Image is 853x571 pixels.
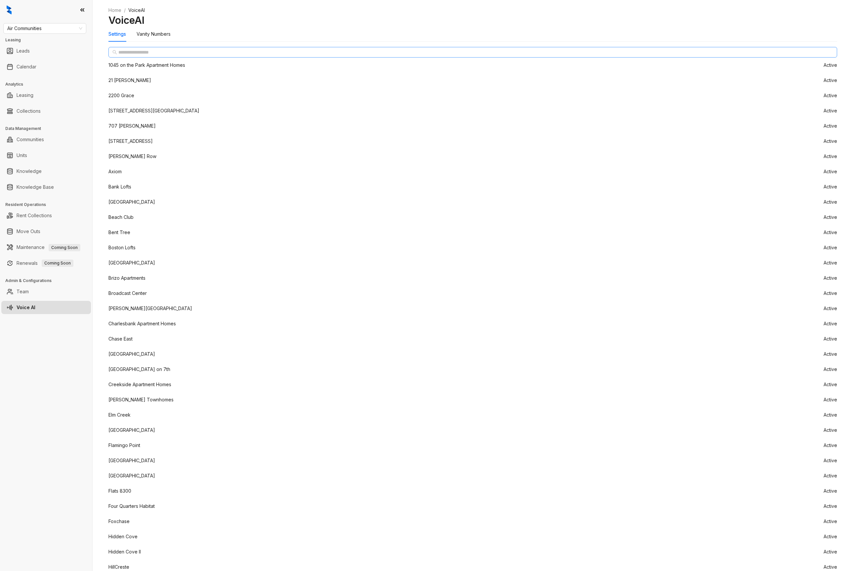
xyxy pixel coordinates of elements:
[824,261,837,265] span: Active
[108,14,837,26] h2: VoiceAI
[824,291,837,296] span: Active
[108,274,145,282] div: Brizo Apartments
[824,489,837,493] span: Active
[108,472,155,479] div: [GEOGRAPHIC_DATA]
[1,257,91,270] li: Renewals
[824,276,837,280] span: Active
[1,133,91,146] li: Communities
[1,241,91,254] li: Maintenance
[17,165,42,178] a: Knowledge
[108,214,134,221] div: Beach Club
[824,169,837,174] span: Active
[108,563,129,571] div: HillCreste
[108,518,130,525] div: Foxchase
[108,183,131,190] div: Bank Lofts
[824,245,837,250] span: Active
[17,104,41,118] a: Collections
[824,154,837,159] span: Active
[108,122,156,130] div: 707 [PERSON_NAME]
[1,209,91,222] li: Rent Collections
[108,92,134,99] div: 2200 Grace
[824,397,837,402] span: Active
[112,50,117,55] span: search
[824,306,837,311] span: Active
[137,30,171,38] div: Vanity Numbers
[824,367,837,372] span: Active
[17,89,33,102] a: Leasing
[17,301,35,314] a: Voice AI
[5,202,92,208] h3: Resident Operations
[824,124,837,128] span: Active
[824,200,837,204] span: Active
[824,184,837,189] span: Active
[108,503,155,510] div: Four Quarters Habitat
[824,413,837,417] span: Active
[5,37,92,43] h3: Leasing
[17,209,52,222] a: Rent Collections
[17,257,73,270] a: RenewalsComing Soon
[17,149,27,162] a: Units
[1,285,91,298] li: Team
[17,44,30,58] a: Leads
[108,153,156,160] div: [PERSON_NAME] Row
[17,181,54,194] a: Knowledge Base
[124,7,126,14] li: /
[128,7,145,13] span: VoiceAI
[108,30,126,38] div: Settings
[5,278,92,284] h3: Admin & Configurations
[824,78,837,83] span: Active
[7,5,12,15] img: logo
[108,381,171,388] div: Creekside Apartment Homes
[108,198,155,206] div: [GEOGRAPHIC_DATA]
[5,126,92,132] h3: Data Management
[824,139,837,143] span: Active
[17,285,29,298] a: Team
[108,335,133,343] div: Chase East
[1,165,91,178] li: Knowledge
[824,230,837,235] span: Active
[824,504,837,509] span: Active
[108,244,136,251] div: Boston Lofts
[17,225,40,238] a: Move Outs
[49,244,80,251] span: Coming Soon
[107,7,123,14] a: Home
[824,352,837,356] span: Active
[7,23,82,33] span: Air Communities
[824,93,837,98] span: Active
[108,305,192,312] div: [PERSON_NAME][GEOGRAPHIC_DATA]
[824,215,837,220] span: Active
[108,168,122,175] div: Axiom
[1,60,91,73] li: Calendar
[824,534,837,539] span: Active
[1,104,91,118] li: Collections
[108,350,155,358] div: [GEOGRAPHIC_DATA]
[108,61,185,69] div: 1045 on the Park Apartment Homes
[1,181,91,194] li: Knowledge Base
[824,519,837,524] span: Active
[1,225,91,238] li: Move Outs
[1,149,91,162] li: Units
[108,107,199,114] div: [STREET_ADDRESS][GEOGRAPHIC_DATA]
[108,396,174,403] div: [PERSON_NAME] Townhomes
[108,259,155,266] div: [GEOGRAPHIC_DATA]
[824,458,837,463] span: Active
[108,411,131,419] div: Elm Creek
[824,550,837,554] span: Active
[108,320,176,327] div: Charlesbank Apartment Homes
[17,60,36,73] a: Calendar
[5,81,92,87] h3: Analytics
[108,442,140,449] div: Flamingo Point
[108,229,130,236] div: Bent Tree
[17,133,44,146] a: Communities
[108,427,155,434] div: [GEOGRAPHIC_DATA]
[108,366,170,373] div: [GEOGRAPHIC_DATA] on 7th
[108,290,147,297] div: Broadcast Center
[824,443,837,448] span: Active
[108,533,138,540] div: Hidden Cove
[1,89,91,102] li: Leasing
[108,548,141,555] div: Hidden Cove II
[824,428,837,432] span: Active
[824,473,837,478] span: Active
[108,138,153,145] div: [STREET_ADDRESS]
[108,77,151,84] div: 21 [PERSON_NAME]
